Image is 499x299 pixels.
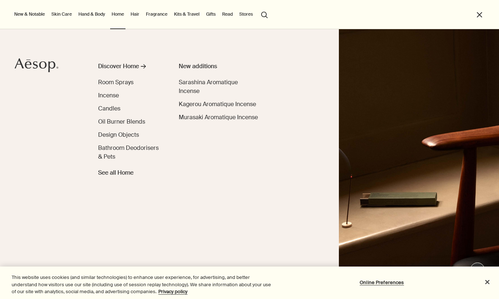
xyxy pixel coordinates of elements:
[179,113,258,121] span: Murasaki Aromatique Incense
[179,100,256,109] a: Kagerou Aromatique Incense
[98,118,145,125] span: Oil Burner Blends
[390,258,492,292] iframe: Message from Aesop
[205,10,217,19] a: Gifts
[98,131,139,139] span: Design Objects
[98,131,139,139] a: Design Objects
[179,62,259,71] div: New additions
[475,11,484,19] button: Close the Menu
[13,10,46,19] button: New & Notable
[98,91,119,100] a: Incense
[4,15,92,36] span: Our consultants are available now to offer personalised product advice.
[98,78,134,86] span: Room Sprays
[479,274,495,290] button: Close
[98,144,159,160] span: Bathroom Deodorisers & Pets
[98,104,120,113] a: Candles
[179,78,238,95] span: Sarashina Aromatique Incense
[359,275,405,290] button: Online Preferences, Opens the preference center dialog
[129,10,141,19] a: Hair
[12,274,274,295] div: This website uses cookies (and similar technologies) to enhance user experience, for advertising,...
[179,100,256,108] span: Kagerou Aromatique Incense
[15,58,58,73] svg: Aesop
[173,10,201,19] a: Kits & Travel
[98,105,120,112] span: Candles
[238,10,254,19] button: Stores
[339,29,499,299] img: Warmly lit room containing lamp and mid-century furniture.
[98,62,164,74] a: Discover Home
[98,168,134,177] span: See all Home
[13,56,60,76] a: Aesop
[110,10,125,19] a: Home
[179,113,258,122] a: Murasaki Aromatique Incense
[144,10,169,19] a: Fragrance
[258,7,271,21] button: Open search
[50,10,73,19] a: Skin Care
[158,288,187,295] a: More information about your privacy, opens in a new tab
[77,10,107,19] a: Hand & Body
[98,62,139,71] div: Discover Home
[98,166,134,177] a: See all Home
[372,241,492,292] div: Aesop says "Our consultants are available now to offer personalised product advice.". Open messag...
[98,117,145,126] a: Oil Burner Blends
[98,78,134,87] a: Room Sprays
[221,10,234,19] a: Read
[98,144,164,161] a: Bathroom Deodorisers & Pets
[179,78,259,96] a: Sarashina Aromatique Incense
[98,92,119,99] span: Incense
